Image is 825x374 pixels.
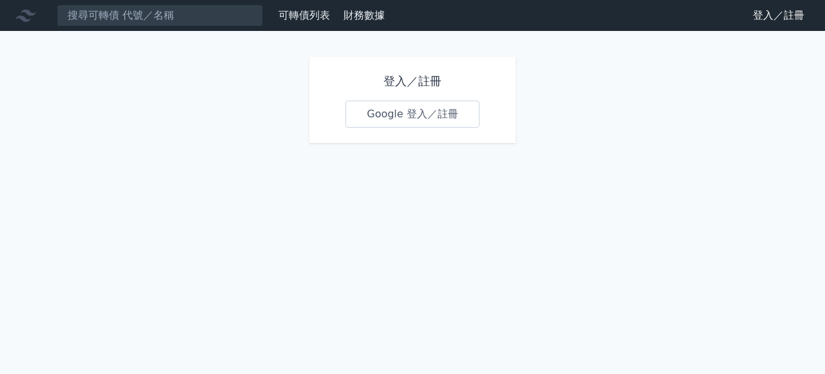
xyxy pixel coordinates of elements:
[345,101,480,128] a: Google 登入／註冊
[345,72,480,90] h1: 登入／註冊
[344,9,385,21] a: 財務數據
[742,5,815,26] a: 登入／註冊
[278,9,330,21] a: 可轉債列表
[57,5,263,26] input: 搜尋可轉債 代號／名稱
